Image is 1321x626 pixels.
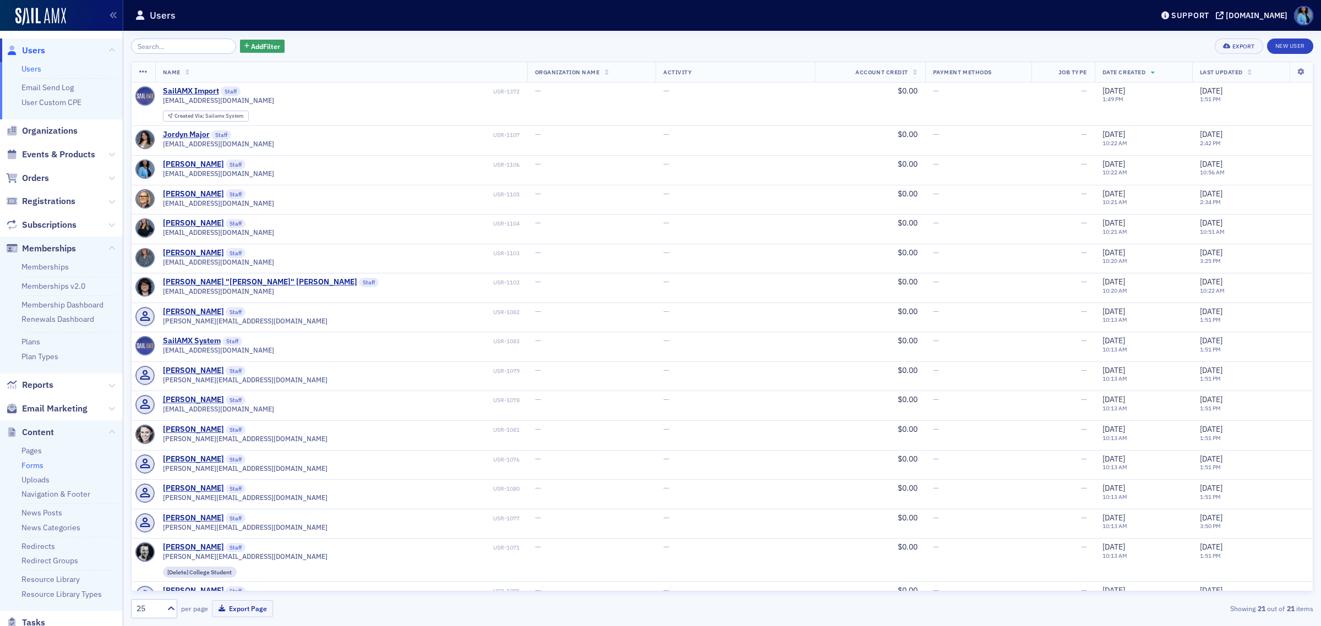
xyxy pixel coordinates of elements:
div: USR-1103 [248,250,520,257]
span: [PERSON_NAME][EMAIL_ADDRESS][DOMAIN_NAME] [163,376,327,384]
span: — [1081,189,1087,199]
span: [DATE] [1102,483,1125,493]
span: — [933,513,939,523]
a: Email Marketing [6,403,88,415]
div: USR-1071 [248,544,520,551]
span: — [663,394,669,404]
span: $0.00 [898,86,918,96]
span: $0.00 [898,129,918,139]
span: Orders [22,172,49,184]
div: USR-1076 [248,456,520,463]
div: [PERSON_NAME] [163,586,224,596]
span: [EMAIL_ADDRESS][DOMAIN_NAME] [163,287,274,295]
div: [PERSON_NAME] [163,513,224,523]
span: [DATE] [1102,336,1125,345]
span: [DATE] [1200,306,1222,316]
span: — [535,129,541,139]
time: 10:13 AM [1102,316,1127,323]
div: Sailamx System [174,113,243,119]
time: 1:51 PM [1200,463,1221,471]
time: 1:51 PM [1200,316,1221,323]
span: — [535,394,541,404]
span: [DATE] [1200,277,1222,287]
a: Pages [21,446,42,455]
span: Activity [663,68,692,76]
span: Staff [359,278,379,288]
div: Created Via: Sailamx System [163,111,249,122]
span: [DATE] [1102,585,1125,595]
span: — [1081,483,1087,493]
span: Name [163,68,181,76]
a: [PERSON_NAME] [163,542,224,552]
time: 3:25 PM [1200,257,1221,265]
div: Export [1232,43,1255,50]
time: 1:51 PM [1200,345,1221,353]
a: Reports [6,379,53,391]
button: [DOMAIN_NAME] [1216,12,1291,19]
span: [EMAIL_ADDRESS][DOMAIN_NAME] [163,140,274,148]
time: 10:13 AM [1102,463,1127,471]
span: $0.00 [898,394,918,404]
div: USR-1372 [243,88,520,95]
a: [PERSON_NAME] [163,160,224,169]
span: Staff [226,219,245,229]
span: [DATE] [1200,86,1222,96]
span: [DATE] [1200,513,1222,523]
span: [DATE] [1200,394,1222,404]
span: [DATE] [1102,189,1125,199]
a: [PERSON_NAME] [163,248,224,258]
span: — [1081,424,1087,434]
time: 1:49 PM [1102,95,1123,103]
a: News Categories [21,523,80,532]
span: — [933,277,939,287]
time: 10:21 AM [1102,198,1127,206]
div: USR-1102 [381,279,520,286]
div: [PERSON_NAME] [163,425,224,435]
time: 1:51 PM [1200,434,1221,442]
a: Users [6,45,45,57]
a: SailAMX [15,8,66,25]
span: [DATE] [1102,513,1125,523]
button: Export [1215,39,1263,54]
span: $0.00 [898,424,918,434]
span: [DATE] [1200,336,1222,345]
span: — [663,585,669,595]
a: User Custom CPE [21,97,81,107]
a: [PERSON_NAME] [163,395,224,405]
a: Navigation & Footer [21,489,90,499]
a: Content [6,426,54,438]
time: 10:13 AM [1102,522,1127,530]
span: [DATE] [1200,454,1222,464]
span: [DATE] [1102,129,1125,139]
span: [DATE] [1102,277,1125,287]
time: 10:13 AM [1102,552,1127,559]
span: Job Type [1058,68,1087,76]
time: 10:20 AM [1102,257,1127,265]
span: [PERSON_NAME][EMAIL_ADDRESS][DOMAIN_NAME] [163,464,327,473]
span: Staff [226,454,245,464]
span: [PERSON_NAME][EMAIL_ADDRESS][DOMAIN_NAME] [163,493,327,502]
a: SailAMX Import [163,86,219,96]
span: Staff [226,366,245,376]
span: [DATE] [1200,424,1222,434]
time: 10:22 AM [1102,139,1127,147]
span: $0.00 [898,454,918,464]
span: — [933,585,939,595]
time: 1:51 PM [1200,95,1221,103]
span: — [933,189,939,199]
span: — [1081,218,1087,228]
div: USR-1104 [248,220,520,227]
a: Email Send Log [21,83,74,92]
span: $0.00 [898,542,918,552]
span: [EMAIL_ADDRESS][DOMAIN_NAME] [163,228,274,237]
span: $0.00 [898,218,918,228]
span: — [663,365,669,375]
span: Staff [226,189,245,199]
a: Renewals Dashboard [21,314,94,324]
span: $0.00 [898,585,918,595]
span: Staff [226,160,245,169]
div: USR-1080 [248,485,520,492]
